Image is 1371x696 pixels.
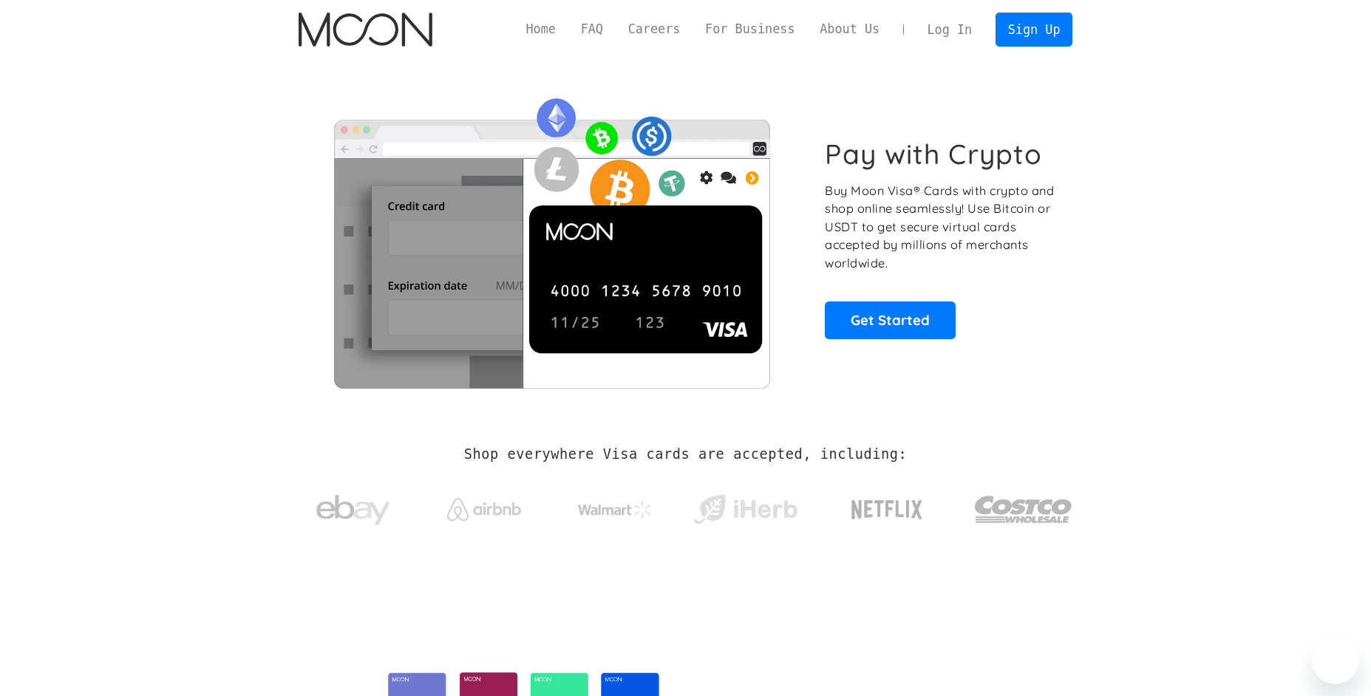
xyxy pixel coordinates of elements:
a: Walmart [559,486,670,526]
img: Netflix [850,491,924,528]
a: Airbnb [429,483,539,528]
iframe: Button to launch messaging window [1312,637,1359,684]
img: Moon Cards let you spend your crypto anywhere Visa is accepted. [299,88,805,388]
img: Walmart [578,501,652,519]
img: Costco [974,482,1073,537]
img: iHerb [690,491,800,529]
img: Moon Logo [299,13,432,47]
a: Get Started [825,301,956,338]
a: iHerb [690,476,800,536]
img: Airbnb [447,498,521,521]
a: About Us [807,20,892,38]
a: Careers [616,20,693,38]
a: ebay [299,472,409,541]
a: home [299,13,432,47]
a: Netflix [821,477,953,536]
h2: Shop everywhere Visa cards are accepted, including: [464,446,907,463]
h1: Pay with Crypto [825,137,1042,171]
a: Sign Up [996,13,1072,46]
p: Buy Moon Visa® Cards with crypto and shop online seamlessly! Use Bitcoin or USDT to get secure vi... [825,182,1056,273]
a: For Business [693,20,807,38]
a: Home [514,20,568,38]
a: Costco [974,467,1073,545]
img: ebay [316,487,390,533]
a: FAQ [568,20,616,38]
a: Log In [915,13,984,46]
